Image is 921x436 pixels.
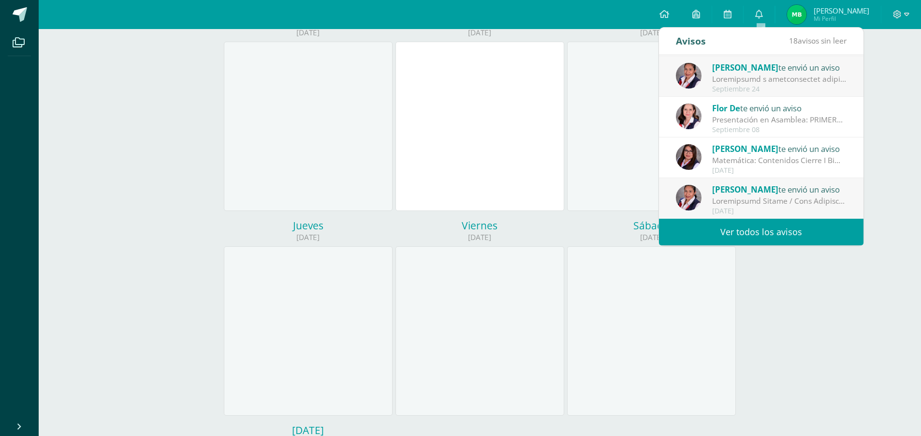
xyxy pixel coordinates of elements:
[676,104,702,129] img: 64123f113d111c43d0cd437ee3dd5265.png
[395,219,564,232] div: Viernes
[814,15,869,23] span: Mi Perfil
[395,28,564,38] div: [DATE]
[712,61,847,74] div: te envió un aviso
[395,232,564,242] div: [DATE]
[712,62,778,73] span: [PERSON_NAME]
[567,232,736,242] div: [DATE]
[787,5,806,24] img: 705acc76dd74db1d776181fab55ad99b.png
[712,103,740,114] span: Flor De
[224,28,393,38] div: [DATE]
[712,142,847,155] div: te envió un aviso
[789,35,798,46] span: 18
[814,6,869,15] span: [PERSON_NAME]
[712,155,847,166] div: Matemática: Contenidos Cierre I Bimestre IV: Estimados padres de familia: reciban un cordial salu...
[712,183,847,195] div: te envió un aviso
[712,184,778,195] span: [PERSON_NAME]
[789,35,847,46] span: avisos sin leer
[224,219,393,232] div: Jueves
[676,28,706,54] div: Avisos
[567,219,736,232] div: Sábado
[712,114,847,125] div: Presentación en Asamblea: PRIMERO PRIMARIA Buena tarde: les recuerdo revisar agenda nota enviada ...
[659,219,863,245] a: Ver todos los avisos
[712,126,847,134] div: Septiembre 08
[712,195,847,207] div: Actividades Alemán / Sach Primero Primaria - Semana del 25 al 29 de agosto, 2025: Estimados Padre...
[676,63,702,89] img: fa0fc030cceea251a385d3f91fec560b.png
[712,207,847,215] div: [DATE]
[712,166,847,175] div: [DATE]
[712,102,847,114] div: te envió un aviso
[224,232,393,242] div: [DATE]
[567,28,736,38] div: [DATE]
[712,85,847,93] div: Septiembre 24
[676,144,702,170] img: 0d337f41cd4a951c1042195e9bb600ce.png
[676,185,702,210] img: fa0fc030cceea251a385d3f91fec560b.png
[712,74,847,85] div: Actividades y recordatorios semana del 22 al 26 de septiembre – 1° Primaria Alemán y Sach: Estima...
[712,143,778,154] span: [PERSON_NAME]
